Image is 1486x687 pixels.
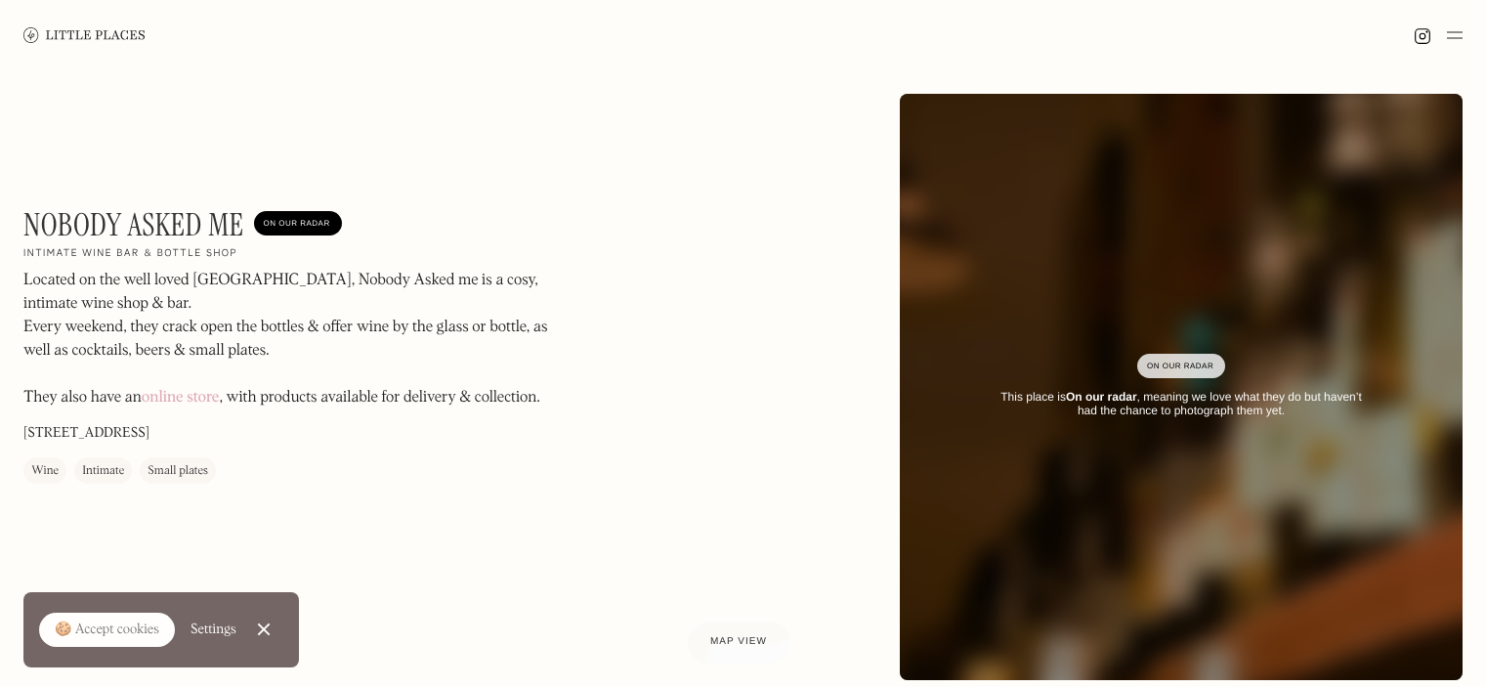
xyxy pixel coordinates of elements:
[191,608,236,652] a: Settings
[148,461,208,481] div: Small plates
[687,621,790,664] a: Map view
[55,621,159,640] div: 🍪 Accept cookies
[263,629,264,630] div: Close Cookie Popup
[23,269,551,409] p: Located on the well loved [GEOGRAPHIC_DATA], Nobody Asked me is a cosy, intimate wine shop & bar....
[990,390,1373,418] div: This place is , meaning we love what they do but haven’t had the chance to photograph them yet.
[23,423,149,444] p: [STREET_ADDRESS]
[39,613,175,648] a: 🍪 Accept cookies
[82,461,124,481] div: Intimate
[191,623,236,636] div: Settings
[31,461,59,481] div: Wine
[264,214,332,234] div: On Our Radar
[1147,357,1215,376] div: On Our Radar
[244,610,283,649] a: Close Cookie Popup
[142,390,220,406] a: online store
[23,247,237,261] h2: Intimate wine bar & bottle shop
[1066,390,1137,404] strong: On our radar
[23,206,244,243] h1: Nobody Asked Me
[710,636,767,647] span: Map view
